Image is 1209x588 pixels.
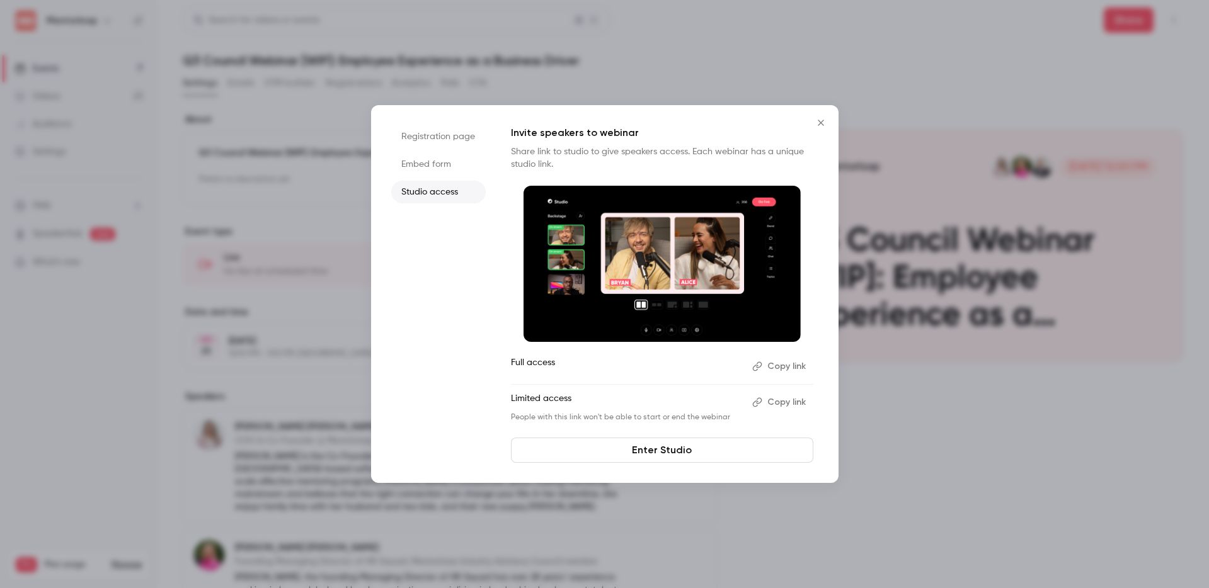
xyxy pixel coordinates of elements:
[391,153,486,176] li: Embed form
[747,356,813,376] button: Copy link
[511,125,813,140] p: Invite speakers to webinar
[524,186,801,342] img: Invite speakers to webinar
[747,392,813,412] button: Copy link
[511,438,813,463] a: Enter Studio
[511,392,742,412] p: Limited access
[391,125,486,148] li: Registration page
[511,356,742,376] p: Full access
[511,145,813,171] p: Share link to studio to give speakers access. Each webinar has a unique studio link.
[511,412,742,422] p: People with this link won't be able to start or end the webinar
[808,110,834,135] button: Close
[391,181,486,203] li: Studio access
